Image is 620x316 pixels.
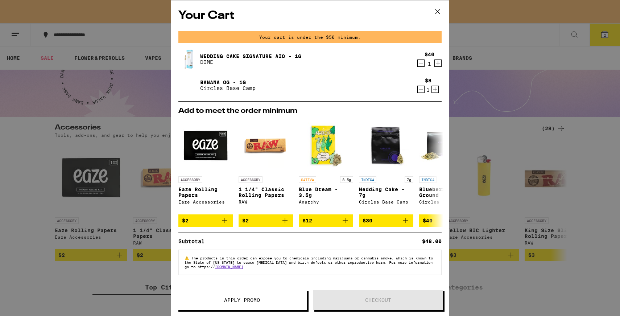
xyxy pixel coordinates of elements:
[431,86,439,93] button: Increment
[178,107,442,115] h2: Add to meet the order minimum
[359,176,376,183] p: INDICA
[242,218,249,223] span: $2
[434,59,442,67] button: Increment
[239,118,293,214] a: Open page for 1 1/4" Classic Rolling Papers from RAW
[425,87,431,93] div: 1
[423,218,433,223] span: $40
[178,200,233,204] div: Eaze Accessories
[425,78,431,83] div: $8
[313,290,443,310] button: Checkout
[239,200,293,204] div: RAW
[365,297,391,303] span: Checkout
[417,59,425,67] button: Decrement
[340,176,353,183] p: 3.5g
[299,214,353,227] button: Add to bag
[178,214,233,227] button: Add to bag
[425,52,434,57] div: $40
[178,239,210,244] div: Subtotal
[178,31,442,43] div: Your cart is under the $50 minimum.
[359,200,413,204] div: Circles Base Camp
[239,186,293,198] p: 1 1/4" Classic Rolling Papers
[178,49,199,69] img: Wedding Cake Signature AIO - 1g
[419,176,437,183] p: INDICA
[299,186,353,198] p: Blue Dream - 3.5g
[178,118,233,214] a: Open page for Eaze Rolling Papers from Eaze Accessories
[200,59,301,65] p: DIME
[299,118,353,214] a: Open page for Blue Dream - 3.5g from Anarchy
[302,218,312,223] span: $12
[178,8,442,24] h2: Your Cart
[200,79,256,85] a: Banana OG - 1g
[178,75,199,95] img: Banana OG - 1g
[182,218,189,223] span: $2
[224,297,260,303] span: Apply Promo
[299,200,353,204] div: Anarchy
[359,186,413,198] p: Wedding Cake - 7g
[405,176,413,183] p: 7g
[419,118,474,173] img: Circles Base Camp - Blueberry Pre-Ground - 14g
[4,5,52,11] span: Hi. Need any help?
[419,200,474,204] div: Circles Base Camp
[239,118,293,173] img: RAW - 1 1/4" Classic Rolling Papers
[419,214,474,227] button: Add to bag
[417,86,425,93] button: Decrement
[419,186,474,198] p: Blueberry Pre-Ground - 14g
[177,290,307,310] button: Apply Promo
[422,239,442,244] div: $48.00
[419,118,474,214] a: Open page for Blueberry Pre-Ground - 14g from Circles Base Camp
[299,118,353,173] img: Anarchy - Blue Dream - 3.5g
[200,53,301,59] a: Wedding Cake Signature AIO - 1g
[239,176,263,183] p: ACCESSORY
[178,118,233,173] img: Eaze Accessories - Eaze Rolling Papers
[185,256,433,269] span: The products in this order can expose you to chemicals including marijuana or cannabis smoke, whi...
[425,61,434,67] div: 1
[363,218,372,223] span: $30
[359,214,413,227] button: Add to bag
[200,85,256,91] p: Circles Base Camp
[359,118,413,173] img: Circles Base Camp - Wedding Cake - 7g
[178,186,233,198] p: Eaze Rolling Papers
[299,176,316,183] p: SATIVA
[185,256,191,260] span: ⚠️
[239,214,293,227] button: Add to bag
[359,118,413,214] a: Open page for Wedding Cake - 7g from Circles Base Camp
[215,264,243,269] a: [DOMAIN_NAME]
